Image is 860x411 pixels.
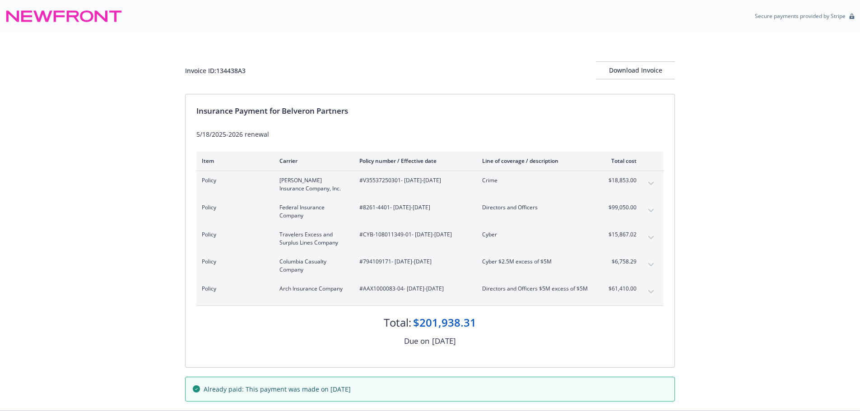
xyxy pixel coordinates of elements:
span: Arch Insurance Company [279,285,345,293]
p: Secure payments provided by Stripe [755,12,846,20]
span: $6,758.29 [603,258,637,266]
span: Columbia Casualty Company [279,258,345,274]
div: Line of coverage / description [482,157,588,165]
span: Policy [202,176,265,185]
span: [PERSON_NAME] Insurance Company, Inc. [279,176,345,193]
div: Carrier [279,157,345,165]
div: 5/18/2025-2026 renewal [196,129,664,139]
span: Cyber [482,231,588,239]
button: expand content [644,231,658,245]
div: PolicyTravelers Excess and Surplus Lines Company#CYB-108011349-01- [DATE]-[DATE]Cyber$15,867.02ex... [196,225,664,252]
button: Download Invoice [596,61,675,79]
div: Policy number / Effective date [359,157,468,165]
span: Federal Insurance Company [279,203,345,220]
span: Already paid: This payment was made on [DATE] [204,384,351,394]
span: Policy [202,203,265,212]
div: PolicyColumbia Casualty Company#794109171- [DATE]-[DATE]Cyber $2.5M excess of $5M$6,758.29expand ... [196,252,664,279]
div: PolicyFederal Insurance Company#8261-4401- [DATE]-[DATE]Directors and Officers$99,050.00expand co... [196,198,664,225]
span: Directors and Officers $5M excess of $5M [482,285,588,293]
span: Cyber $2.5M excess of $5M [482,258,588,266]
div: Insurance Payment for Belveron Partners [196,105,664,117]
div: Total cost [603,157,637,165]
span: #AAX1000083-04 - [DATE]-[DATE] [359,285,468,293]
span: Policy [202,231,265,239]
span: Crime [482,176,588,185]
div: Invoice ID: 134438A3 [185,66,246,75]
span: Policy [202,258,265,266]
span: Policy [202,285,265,293]
span: #V35537250301 - [DATE]-[DATE] [359,176,468,185]
div: [DATE] [432,335,456,347]
span: Travelers Excess and Surplus Lines Company [279,231,345,247]
div: $201,938.31 [413,315,476,330]
div: Policy[PERSON_NAME] Insurance Company, Inc.#V35537250301- [DATE]-[DATE]Crime$18,853.00expand content [196,171,664,198]
span: #794109171 - [DATE]-[DATE] [359,258,468,266]
button: expand content [644,176,658,191]
span: $99,050.00 [603,203,637,212]
div: PolicyArch Insurance Company#AAX1000083-04- [DATE]-[DATE]Directors and Officers $5M excess of $5M... [196,279,664,305]
span: Directors and Officers [482,203,588,212]
div: Total: [384,315,411,330]
button: expand content [644,285,658,299]
div: Download Invoice [596,62,675,79]
div: Item [202,157,265,165]
span: $61,410.00 [603,285,637,293]
button: expand content [644,258,658,272]
button: expand content [644,203,658,218]
span: #CYB-108011349-01 - [DATE]-[DATE] [359,231,468,239]
span: #8261-4401 - [DATE]-[DATE] [359,203,468,212]
span: $18,853.00 [603,176,637,185]
div: Due on [404,335,429,347]
span: $15,867.02 [603,231,637,239]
